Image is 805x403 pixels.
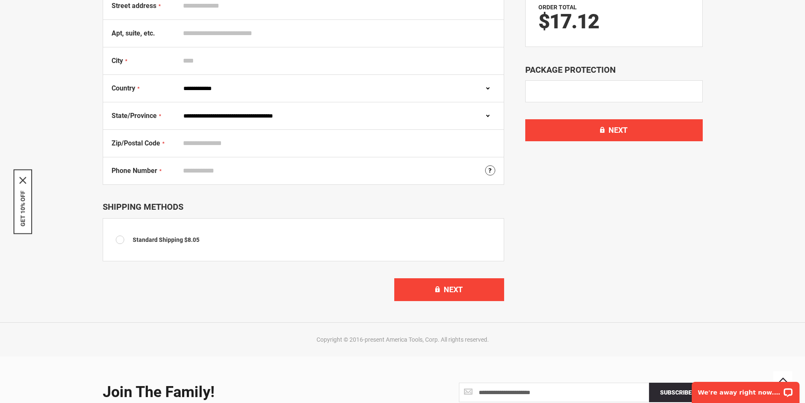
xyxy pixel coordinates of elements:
div: Shipping Methods [103,202,504,212]
div: Join the Family! [103,384,396,401]
span: City [112,57,123,65]
iframe: LiveChat chat widget [686,376,805,403]
span: Zip/Postal Code [112,139,160,147]
strong: Order Total [538,4,577,11]
span: $17.12 [538,9,599,33]
span: Phone Number [112,167,157,175]
svg: close icon [19,177,26,184]
button: Next [525,119,703,141]
span: Country [112,84,135,92]
span: State/Province [112,112,157,120]
span: Next [609,126,628,134]
div: Copyright © 2016-present America Tools, Corp. All rights reserved. [101,335,705,344]
span: Subscribe [660,389,692,396]
button: Close [19,177,26,184]
span: Next [444,285,463,294]
span: Apt, suite, etc. [112,29,155,37]
button: GET 10% OFF [19,190,26,226]
span: Standard Shipping [133,236,183,243]
button: Subscribe [649,383,703,402]
span: Street address [112,2,156,10]
span: $8.05 [184,236,199,243]
div: Package Protection [525,64,703,76]
button: Next [394,278,504,301]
